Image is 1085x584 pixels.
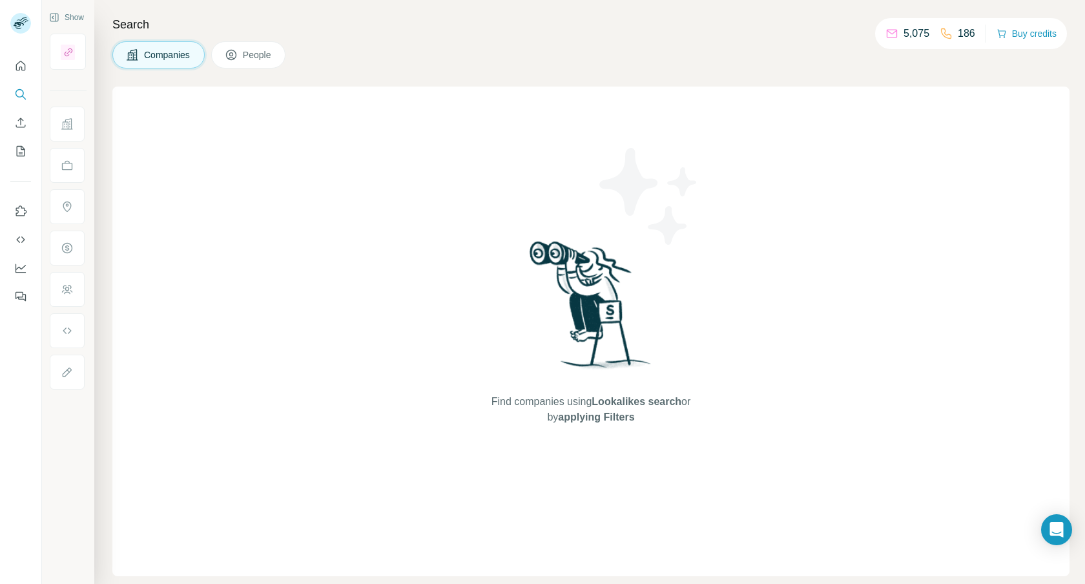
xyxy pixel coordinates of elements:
[10,256,31,280] button: Dashboard
[10,111,31,134] button: Enrich CSV
[997,25,1057,43] button: Buy credits
[243,48,273,61] span: People
[958,26,975,41] p: 186
[144,48,191,61] span: Companies
[558,412,634,422] span: applying Filters
[10,83,31,106] button: Search
[591,138,707,255] img: Surfe Illustration - Stars
[10,200,31,223] button: Use Surfe on LinkedIn
[10,285,31,308] button: Feedback
[592,396,681,407] span: Lookalikes search
[10,54,31,78] button: Quick start
[904,26,929,41] p: 5,075
[1041,514,1072,545] div: Open Intercom Messenger
[488,394,694,425] span: Find companies using or by
[112,16,1069,34] h4: Search
[10,140,31,163] button: My lists
[524,238,658,382] img: Surfe Illustration - Woman searching with binoculars
[40,8,93,27] button: Show
[10,228,31,251] button: Use Surfe API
